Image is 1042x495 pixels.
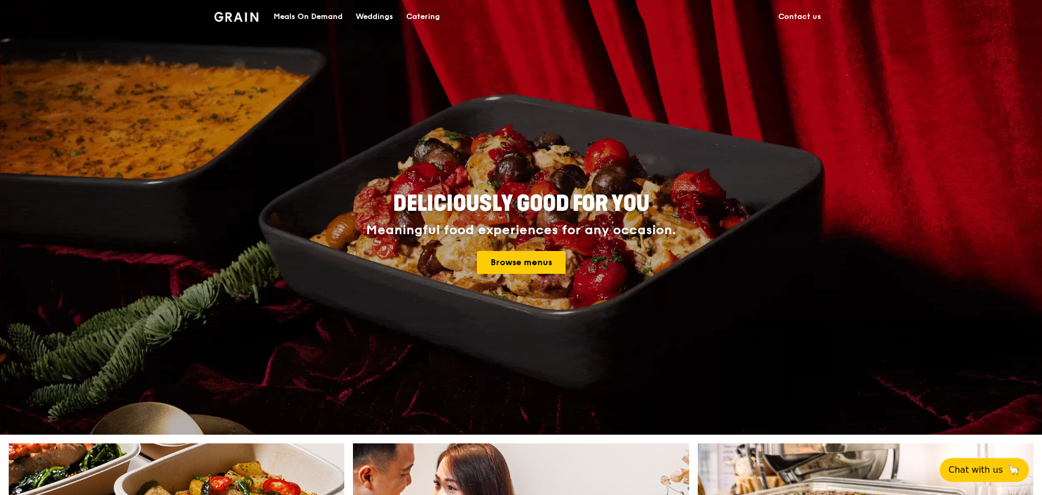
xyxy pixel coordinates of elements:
[356,1,393,33] div: Weddings
[1007,463,1020,477] span: 🦙
[325,223,717,238] div: Meaningful food experiences for any occasion.
[214,12,258,22] img: Grain
[274,1,343,33] div: Meals On Demand
[772,1,828,33] a: Contact us
[477,251,566,274] a: Browse menus
[400,1,446,33] a: Catering
[349,1,400,33] a: Weddings
[948,463,1003,477] span: Chat with us
[940,458,1029,482] button: Chat with us🦙
[406,1,440,33] div: Catering
[393,191,649,217] span: Deliciously good for you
